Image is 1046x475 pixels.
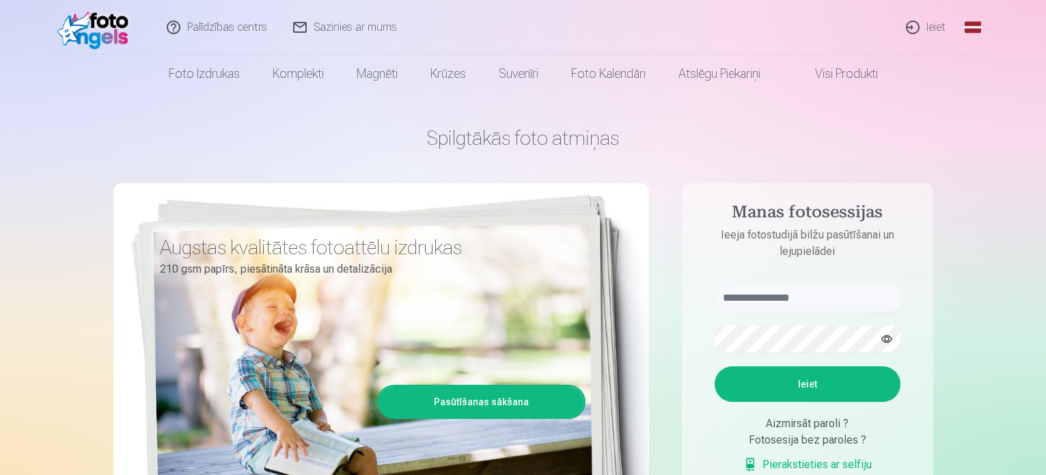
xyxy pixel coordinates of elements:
[701,202,914,227] h4: Manas fotosessijas
[256,55,340,93] a: Komplekti
[482,55,555,93] a: Suvenīri
[715,416,900,432] div: Aizmirsāt paroli ?
[555,55,662,93] a: Foto kalendāri
[743,457,872,473] a: Pierakstieties ar selfiju
[160,235,575,260] h3: Augstas kvalitātes fotoattēlu izdrukas
[715,432,900,448] div: Fotosesija bez paroles ?
[113,126,933,150] h1: Spilgtākās foto atmiņas
[57,5,136,49] img: /fa1
[152,55,256,93] a: Foto izdrukas
[662,55,777,93] a: Atslēgu piekariņi
[379,387,583,417] a: Pasūtīšanas sākšana
[340,55,414,93] a: Magnēti
[414,55,482,93] a: Krūzes
[777,55,894,93] a: Visi produkti
[160,260,575,279] p: 210 gsm papīrs, piesātināta krāsa un detalizācija
[715,366,900,402] button: Ieiet
[701,227,914,260] p: Ieeja fotostudijā bilžu pasūtīšanai un lejupielādei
